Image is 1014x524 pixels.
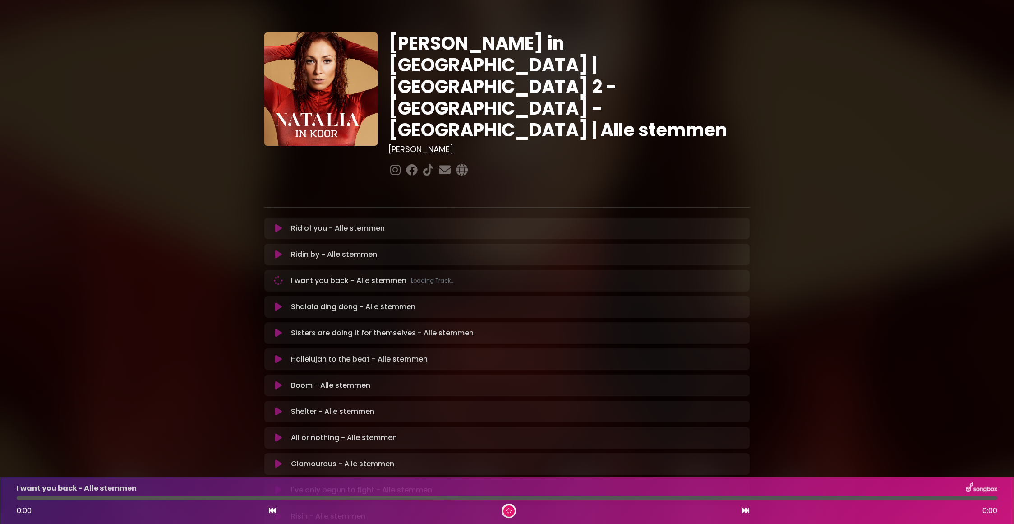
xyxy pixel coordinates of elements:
span: 0:00 [982,505,997,516]
p: Glamourous - Alle stemmen [291,459,394,469]
p: Shelter - Alle stemmen [291,406,374,417]
h3: [PERSON_NAME] [388,144,750,154]
p: Sisters are doing it for themselves - Alle stemmen [291,328,474,339]
p: Boom - Alle stemmen [291,380,370,391]
h1: [PERSON_NAME] in [GEOGRAPHIC_DATA] | [GEOGRAPHIC_DATA] 2 - [GEOGRAPHIC_DATA] - [GEOGRAPHIC_DATA] ... [388,32,750,141]
p: Rid of you - Alle stemmen [291,223,385,234]
p: Hallelujah to the beat - Alle stemmen [291,354,428,365]
p: All or nothing - Alle stemmen [291,432,397,443]
img: YTVS25JmS9CLUqXqkEhs [264,32,378,146]
p: I want you back - Alle stemmen [291,275,455,286]
span: 0:00 [17,505,32,516]
p: I want you back - Alle stemmen [17,483,137,494]
p: Shalala ding dong - Alle stemmen [291,301,415,312]
span: Loading Track... [411,277,455,285]
p: Ridin by - Alle stemmen [291,249,377,260]
img: songbox-logo-white.png [966,482,997,494]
